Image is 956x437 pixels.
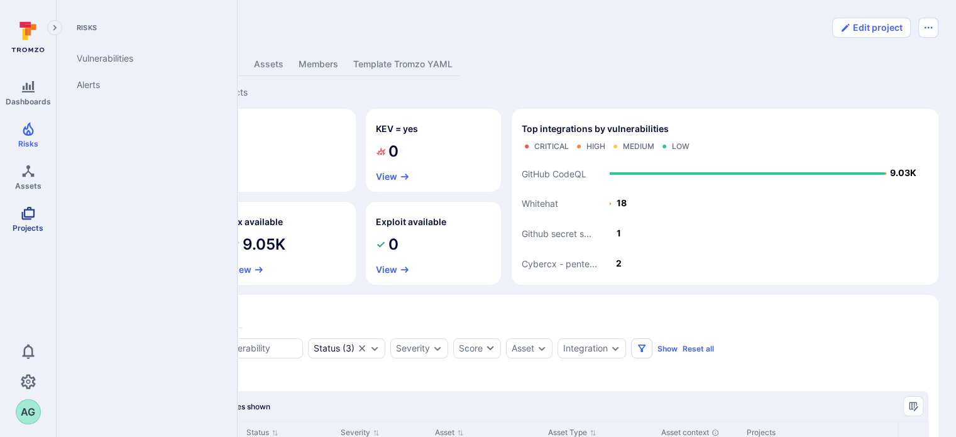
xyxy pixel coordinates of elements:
button: Score [453,338,501,358]
a: Alerts [67,72,222,98]
span: Projects [13,223,43,233]
a: Assets [246,53,291,76]
button: Expand dropdown [610,343,620,353]
span: Assets [15,181,41,191]
button: Edit project [832,18,911,38]
span: 0 [388,235,398,255]
text: 1 [616,228,620,238]
text: 2 [615,258,621,268]
i: Expand navigation menu [50,23,59,33]
span: 9.05K [243,235,285,255]
div: Top integrations by vulnerabilities [512,109,939,285]
button: Severity [396,343,430,353]
svg: Top integrations by vulnerabilities bar [522,157,928,275]
button: AG [16,399,41,424]
span: Dashboards [6,97,51,106]
span: Risks [18,139,38,148]
button: Expand dropdown [370,343,380,353]
span: 0 [388,141,398,162]
span: Risks [67,23,222,33]
button: View [230,265,264,275]
button: Options menu [918,18,938,38]
button: Status(3) [314,343,354,353]
button: Expand navigation menu [47,20,62,35]
button: Clear selection [357,343,367,353]
div: Ambika Golla Thimmaiah [16,399,41,424]
div: Low [672,141,690,152]
div: High [586,141,605,152]
button: Show [657,344,678,353]
button: Integration [563,343,608,353]
text: 9.03K [890,167,916,178]
a: Template Tromzo YAML [346,53,460,76]
a: Members [291,53,346,76]
button: View [376,172,410,182]
span: Top integrations by vulnerabilities [522,123,669,135]
h2: Exploit available [376,216,446,228]
div: Automatically discovered context associated with the asset [712,429,719,436]
button: View [376,265,410,275]
button: Expand dropdown [537,343,547,353]
text: Github secret s... [522,229,591,240]
div: ( 3 ) [314,343,354,353]
h2: KEV = yes [376,123,418,135]
button: Reset all [683,344,714,353]
div: Critical [534,141,569,152]
text: Cybercx - pente... [522,259,597,270]
input: Search vulnerability [189,342,297,355]
div: Score [459,342,483,355]
text: Whitehat [522,199,558,209]
div: assets tabs [84,305,928,328]
div: Project tabs [74,53,938,76]
button: Expand dropdown [432,343,442,353]
div: Status [314,343,340,353]
button: Asset [512,343,534,353]
h2: Fix available [230,216,283,228]
text: GitHub CodeQL [522,169,586,179]
text: 18 [617,197,627,208]
button: Manage columns [903,396,923,416]
a: Vulnerabilities [67,45,222,72]
div: Medium [623,141,654,152]
button: Filters [631,338,652,358]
